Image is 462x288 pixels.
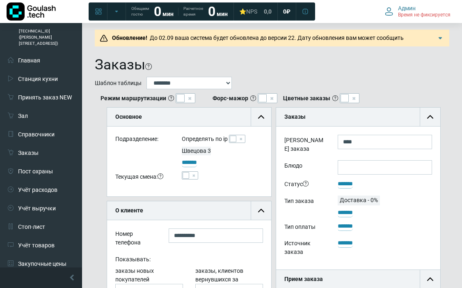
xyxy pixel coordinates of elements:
b: Основное [115,113,142,120]
label: [PERSON_NAME] заказа [278,135,332,156]
h1: Заказы [95,56,145,74]
b: О клиенте [115,207,143,214]
i: При включении настройки заказы в таблице будут подсвечиваться в зависимости от статуса следующими... [332,95,338,101]
div: Подразделение: [109,135,176,147]
label: Шаблон таблицы [95,79,142,88]
div: Источник заказа [278,238,332,259]
span: мин [162,11,174,17]
a: ⭐NPS 0,0 [234,4,277,19]
i: <b>Важно: При включении применяется на все подразделения компании!</b> <br/> Если режим "Форс-маж... [250,95,256,101]
span: NPS [246,8,257,15]
i: На этой странице можно найти заказ, используя различные фильтры. Все пункты заполнять необязатель... [145,63,152,70]
a: 0 ₽ [278,4,295,19]
span: Админ [398,5,416,12]
span: До 02.09 ваша система будет обновлена до версии 22. Дату обновления вам может сообщить поддержка.... [110,35,404,50]
a: Обещаем гостю 0 мин Расчетное время 0 мин [126,4,233,19]
div: Статус [278,179,332,191]
span: 0 [283,8,286,15]
strong: 0 [154,4,161,19]
b: Прием заказа [284,276,323,282]
span: 0,0 [264,8,272,15]
div: Тип заказа [278,196,332,217]
div: Номер телефона [109,228,162,250]
label: Определять по ip [182,135,228,143]
div: Текущая смена: [109,171,176,184]
span: Швецова 3 [182,147,211,154]
img: collapse [258,207,264,214]
b: Заказы [284,113,306,120]
button: Админ Время не фиксируется [380,3,455,20]
div: ⭐ [239,8,257,15]
img: collapse [427,276,433,282]
b: Форс-мажор [213,94,248,103]
i: Важно! Если нужно найти заказ за сегодняшнюю дату,<br/>необходимо поставить галочку в поле текуща... [158,173,163,179]
b: Обновление! [112,35,147,41]
div: Тип оплаты [278,221,332,234]
img: collapse [258,114,264,120]
b: Цветные заказы [283,94,330,103]
span: Обещаем гостю [131,6,149,17]
div: Показывать: [109,254,269,267]
i: Принят — заказ принят в работу, готовится, водитель не назначен.<br/>Отложен — оформлен заранее, ... [303,181,309,187]
span: Доставка - 0% [338,197,380,203]
b: Режим маршрутизации [101,94,166,103]
i: Это режим, отображающий распределение заказов по маршрутам и курьерам [168,95,174,101]
img: Предупреждение [100,34,108,42]
span: Расчетное время [183,6,203,17]
img: Подробнее [436,34,444,42]
img: Логотип компании Goulash.tech [7,2,56,21]
span: ₽ [286,8,290,15]
span: Время не фиксируется [398,12,451,18]
strong: 0 [208,4,215,19]
img: collapse [427,114,433,120]
label: Блюдо [278,160,332,175]
span: мин [217,11,228,17]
